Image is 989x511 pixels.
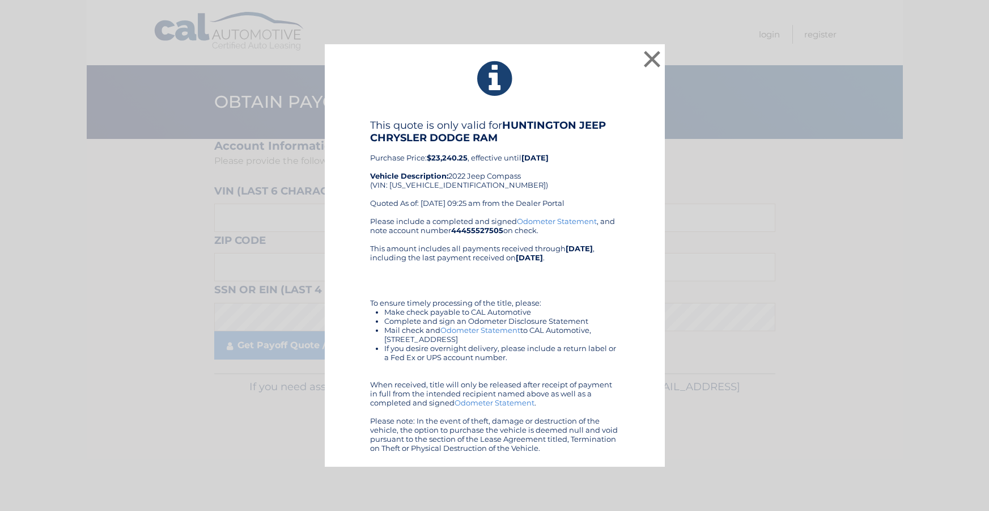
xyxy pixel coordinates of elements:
[370,119,619,144] h4: This quote is only valid for
[370,171,448,180] strong: Vehicle Description:
[566,244,593,253] b: [DATE]
[384,307,619,316] li: Make check payable to CAL Automotive
[521,153,549,162] b: [DATE]
[427,153,468,162] b: $23,240.25
[384,316,619,326] li: Complete and sign an Odometer Disclosure Statement
[440,326,520,335] a: Odometer Statement
[370,217,619,453] div: Please include a completed and signed , and note account number on check. This amount includes al...
[451,226,503,235] b: 44455527505
[455,398,534,407] a: Odometer Statement
[517,217,597,226] a: Odometer Statement
[370,119,606,144] b: HUNTINGTON JEEP CHRYSLER DODGE RAM
[516,253,543,262] b: [DATE]
[641,48,664,70] button: ×
[370,119,619,217] div: Purchase Price: , effective until 2022 Jeep Compass (VIN: [US_VEHICLE_IDENTIFICATION_NUMBER]) Quo...
[384,344,619,362] li: If you desire overnight delivery, please include a return label or a Fed Ex or UPS account number.
[384,326,619,344] li: Mail check and to CAL Automotive, [STREET_ADDRESS]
